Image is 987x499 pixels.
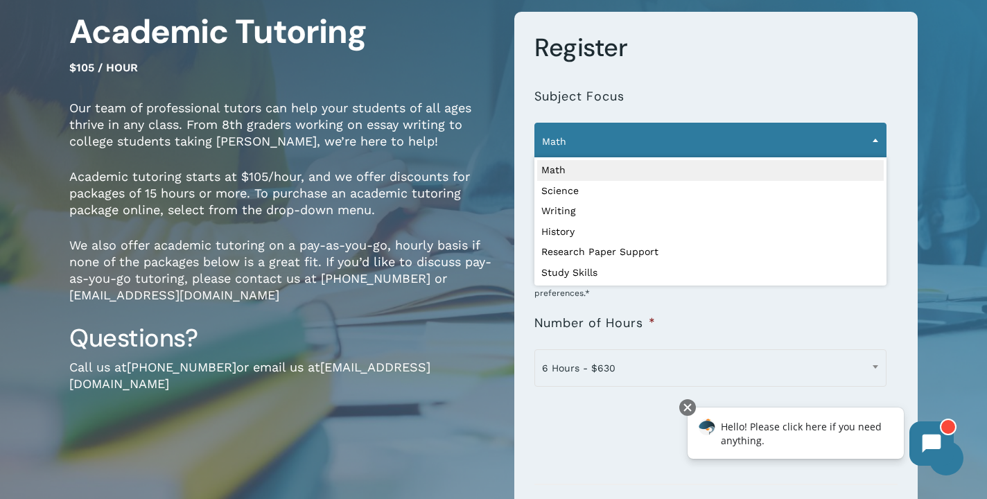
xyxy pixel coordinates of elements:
h3: Register [534,32,898,64]
h3: Questions? [69,322,493,354]
span: Math [535,127,886,156]
span: 6 Hours - $630 [534,349,886,387]
a: [EMAIL_ADDRESS][DOMAIN_NAME] [69,360,430,391]
span: 6 Hours - $630 [535,353,886,383]
a: [PHONE_NUMBER] [127,360,236,374]
p: Academic tutoring starts at $105/hour, and we offer discounts for packages of 15 hours or more. T... [69,168,493,237]
li: Research Paper Support [537,242,884,263]
li: Writing [537,201,884,222]
iframe: reCAPTCHA [534,389,745,444]
li: Math [537,160,884,181]
li: Study Skills [537,263,884,283]
li: History [537,222,884,243]
h1: Academic Tutoring [69,12,493,52]
p: Our team of professional tutors can help your students of all ages thrive in any class. From 8th ... [69,100,493,168]
iframe: Chatbot [673,396,968,480]
label: Subject Focus [534,89,624,105]
span: $105 / hour [69,61,138,74]
li: Science [537,181,884,202]
p: We also offer academic tutoring on a pay-as-you-go, hourly basis if none of the packages below is... [69,237,493,322]
label: Number of Hours [534,315,656,331]
p: Call us at or email us at [69,359,493,411]
span: Math [534,123,886,160]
